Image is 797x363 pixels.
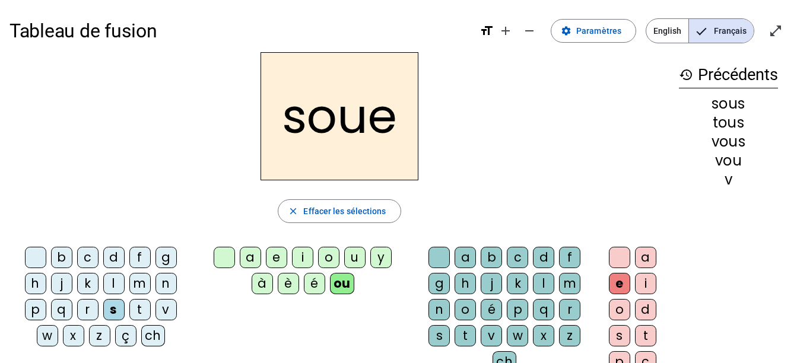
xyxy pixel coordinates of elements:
[278,199,401,223] button: Effacer les sélections
[576,24,621,38] span: Paramètres
[25,273,46,294] div: h
[679,62,778,88] h3: Précédents
[679,116,778,130] div: tous
[89,325,110,346] div: z
[764,19,788,43] button: Entrer en plein écran
[129,247,151,268] div: f
[115,325,136,346] div: ç
[507,299,528,320] div: p
[533,247,554,268] div: d
[635,299,656,320] div: d
[609,325,630,346] div: s
[455,273,476,294] div: h
[679,154,778,168] div: vou
[533,325,554,346] div: x
[494,19,517,43] button: Augmenter la taille de la police
[428,325,450,346] div: s
[77,247,99,268] div: c
[609,299,630,320] div: o
[155,247,177,268] div: g
[646,19,688,43] span: English
[292,247,313,268] div: i
[679,173,778,187] div: v
[635,247,656,268] div: a
[551,19,636,43] button: Paramètres
[635,273,656,294] div: i
[522,24,536,38] mat-icon: remove
[129,273,151,294] div: m
[609,273,630,294] div: e
[507,247,528,268] div: c
[303,204,386,218] span: Effacer les sélections
[455,325,476,346] div: t
[533,273,554,294] div: l
[25,299,46,320] div: p
[370,247,392,268] div: y
[278,273,299,294] div: è
[103,299,125,320] div: s
[646,18,754,43] mat-button-toggle-group: Language selection
[318,247,339,268] div: o
[481,299,502,320] div: é
[635,325,656,346] div: t
[51,299,72,320] div: q
[481,247,502,268] div: b
[330,273,354,294] div: ou
[155,273,177,294] div: n
[507,273,528,294] div: k
[77,273,99,294] div: k
[37,325,58,346] div: w
[559,247,580,268] div: f
[9,12,470,50] h1: Tableau de fusion
[481,273,502,294] div: j
[63,325,84,346] div: x
[689,19,754,43] span: Français
[252,273,273,294] div: à
[428,299,450,320] div: n
[51,247,72,268] div: b
[288,206,299,216] mat-icon: close
[517,19,541,43] button: Diminuer la taille de la police
[679,97,778,111] div: sous
[498,24,513,38] mat-icon: add
[141,325,165,346] div: ch
[155,299,177,320] div: v
[129,299,151,320] div: t
[769,24,783,38] mat-icon: open_in_full
[679,135,778,149] div: vous
[304,273,325,294] div: é
[480,24,494,38] mat-icon: format_size
[533,299,554,320] div: q
[679,68,693,82] mat-icon: history
[344,247,366,268] div: u
[559,273,580,294] div: m
[507,325,528,346] div: w
[455,247,476,268] div: a
[261,52,418,180] h2: soue
[481,325,502,346] div: v
[559,299,580,320] div: r
[51,273,72,294] div: j
[103,273,125,294] div: l
[559,325,580,346] div: z
[103,247,125,268] div: d
[77,299,99,320] div: r
[455,299,476,320] div: o
[240,247,261,268] div: a
[266,247,287,268] div: e
[561,26,571,36] mat-icon: settings
[428,273,450,294] div: g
